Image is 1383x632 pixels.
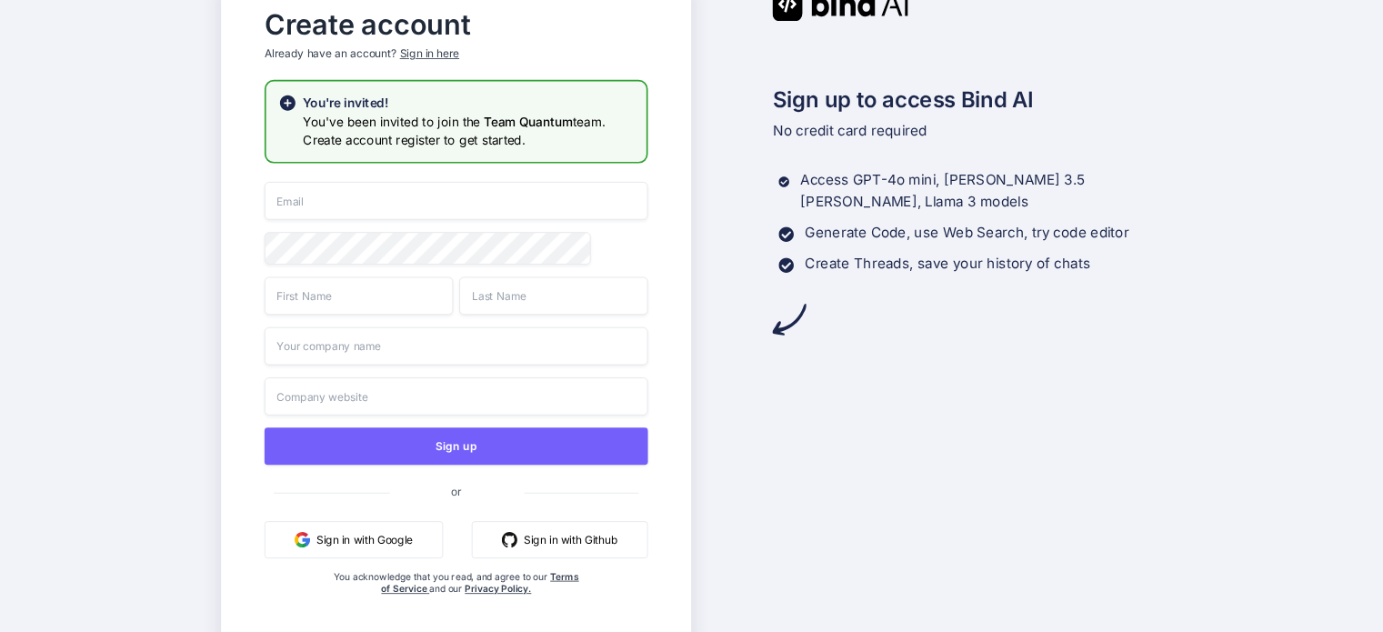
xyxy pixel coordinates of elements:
h2: Sign up to access Bind AI [773,83,1162,115]
h2: You're invited! [303,94,634,112]
img: arrow [773,303,807,336]
h3: You've been invited to join the team. Create account register to get started. [303,113,634,150]
button: Sign in with Github [472,521,648,558]
img: google [295,532,310,547]
p: Create Threads, save your history of chats [805,253,1090,275]
span: or [389,472,523,510]
button: Sign up [265,427,648,465]
input: Company website [265,377,648,416]
input: Last Name [459,276,648,315]
h2: Create account [265,12,648,36]
input: Your company name [265,327,648,366]
div: Sign in here [400,46,459,62]
p: Already have an account? [265,46,648,62]
a: Terms of Service [381,570,578,594]
input: First Name [265,276,454,315]
div: You acknowledge that you read, and agree to our and our [328,570,584,632]
p: Access GPT-4o mini, [PERSON_NAME] 3.5 [PERSON_NAME], Llama 3 models [800,170,1161,214]
p: No credit card required [773,120,1162,142]
button: Sign in with Google [265,521,443,558]
span: Team Quantum [484,114,573,129]
a: Privacy Policy. [465,583,531,595]
p: Generate Code, use Web Search, try code editor [805,222,1128,244]
input: Email [265,182,648,220]
img: github [502,532,517,547]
